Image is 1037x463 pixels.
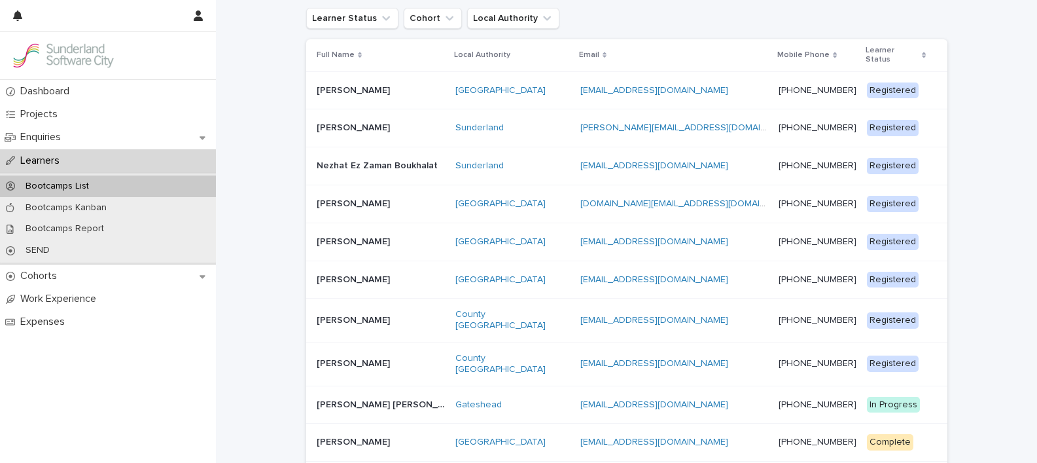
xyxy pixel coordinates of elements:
[15,155,70,167] p: Learners
[306,8,398,29] button: Learner Status
[317,397,448,411] p: [PERSON_NAME] [PERSON_NAME]
[15,108,68,120] p: Projects
[580,199,799,208] a: [DOMAIN_NAME][EMAIL_ADDRESS][DOMAIN_NAME]
[867,196,919,212] div: Registered
[306,261,947,299] tr: [PERSON_NAME][PERSON_NAME] [GEOGRAPHIC_DATA] [EMAIL_ADDRESS][DOMAIN_NAME] [PHONE_NUMBER] Registered
[867,234,919,250] div: Registered
[15,85,80,98] p: Dashboard
[779,123,856,132] a: [PHONE_NUMBER]
[455,399,502,411] a: Gateshead
[306,147,947,185] tr: Nezhat Ez Zaman BoukhalatNezhat Ez Zaman Boukhalat Sunderland [EMAIL_ADDRESS][DOMAIN_NAME] [PHONE...
[779,199,856,208] a: [PHONE_NUMBER]
[404,8,462,29] button: Cohort
[15,316,75,328] p: Expenses
[779,237,856,246] a: [PHONE_NUMBER]
[454,48,510,62] p: Local Authority
[10,43,115,69] img: GVzBcg19RCOYju8xzymn
[580,275,728,284] a: [EMAIL_ADDRESS][DOMAIN_NAME]
[777,48,830,62] p: Mobile Phone
[867,272,919,288] div: Registered
[15,245,60,256] p: SEND
[15,270,67,282] p: Cohorts
[306,223,947,261] tr: [PERSON_NAME][PERSON_NAME] [GEOGRAPHIC_DATA] [EMAIL_ADDRESS][DOMAIN_NAME] [PHONE_NUMBER] Registered
[455,437,546,448] a: [GEOGRAPHIC_DATA]
[317,120,393,134] p: [PERSON_NAME]
[317,83,393,96] p: [PERSON_NAME]
[580,316,728,325] a: [EMAIL_ADDRESS][DOMAIN_NAME]
[306,386,947,424] tr: [PERSON_NAME] [PERSON_NAME][PERSON_NAME] [PERSON_NAME] Gateshead [EMAIL_ADDRESS][DOMAIN_NAME] [PH...
[306,299,947,343] tr: [PERSON_NAME][PERSON_NAME] County [GEOGRAPHIC_DATA] [EMAIL_ADDRESS][DOMAIN_NAME] [PHONE_NUMBER] R...
[867,356,919,372] div: Registered
[867,83,919,99] div: Registered
[867,434,913,451] div: Complete
[779,161,856,170] a: [PHONE_NUMBER]
[317,312,393,326] p: [PERSON_NAME]
[317,356,393,369] p: [PERSON_NAME]
[455,122,504,134] a: Sunderland
[580,437,728,447] a: [EMAIL_ADDRESS][DOMAIN_NAME]
[467,8,559,29] button: Local Authority
[455,85,546,96] a: [GEOGRAPHIC_DATA]
[779,437,856,447] a: [PHONE_NUMBER]
[15,202,117,213] p: Bootcamps Kanban
[867,158,919,174] div: Registered
[779,275,856,284] a: [PHONE_NUMBER]
[779,359,856,368] a: [PHONE_NUMBER]
[317,196,393,210] p: [PERSON_NAME]
[580,86,728,95] a: [EMAIL_ADDRESS][DOMAIN_NAME]
[15,181,99,192] p: Bootcamps List
[317,158,440,172] p: Nezhat Ez Zaman Boukhalat
[306,109,947,147] tr: [PERSON_NAME][PERSON_NAME] Sunderland [PERSON_NAME][EMAIL_ADDRESS][DOMAIN_NAME] [PHONE_NUMBER] Re...
[455,160,504,172] a: Sunderland
[455,274,546,286] a: [GEOGRAPHIC_DATA]
[580,400,728,409] a: [EMAIL_ADDRESS][DOMAIN_NAME]
[455,309,570,331] a: County [GEOGRAPHIC_DATA]
[455,198,546,210] a: [GEOGRAPHIC_DATA]
[580,161,728,170] a: [EMAIL_ADDRESS][DOMAIN_NAME]
[15,131,71,143] p: Enquiries
[306,424,947,462] tr: [PERSON_NAME][PERSON_NAME] [GEOGRAPHIC_DATA] [EMAIL_ADDRESS][DOMAIN_NAME] [PHONE_NUMBER] Complete
[779,316,856,325] a: [PHONE_NUMBER]
[779,86,856,95] a: [PHONE_NUMBER]
[455,236,546,248] a: [GEOGRAPHIC_DATA]
[866,43,919,67] p: Learner Status
[317,48,355,62] p: Full Name
[580,359,728,368] a: [EMAIL_ADDRESS][DOMAIN_NAME]
[15,223,114,234] p: Bootcamps Report
[317,234,393,248] p: [PERSON_NAME]
[580,237,728,246] a: [EMAIL_ADDRESS][DOMAIN_NAME]
[455,353,570,375] a: County [GEOGRAPHIC_DATA]
[317,434,393,448] p: [PERSON_NAME]
[306,342,947,386] tr: [PERSON_NAME][PERSON_NAME] County [GEOGRAPHIC_DATA] [EMAIL_ADDRESS][DOMAIN_NAME] [PHONE_NUMBER] R...
[580,123,800,132] a: [PERSON_NAME][EMAIL_ADDRESS][DOMAIN_NAME]
[317,272,393,286] p: [PERSON_NAME]
[779,400,856,409] a: [PHONE_NUMBER]
[15,293,107,305] p: Work Experience
[867,397,920,413] div: In Progress
[579,48,599,62] p: Email
[306,185,947,223] tr: [PERSON_NAME][PERSON_NAME] [GEOGRAPHIC_DATA] [DOMAIN_NAME][EMAIL_ADDRESS][DOMAIN_NAME] [PHONE_NUM...
[867,312,919,329] div: Registered
[867,120,919,136] div: Registered
[306,71,947,109] tr: [PERSON_NAME][PERSON_NAME] [GEOGRAPHIC_DATA] [EMAIL_ADDRESS][DOMAIN_NAME] [PHONE_NUMBER] Registered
